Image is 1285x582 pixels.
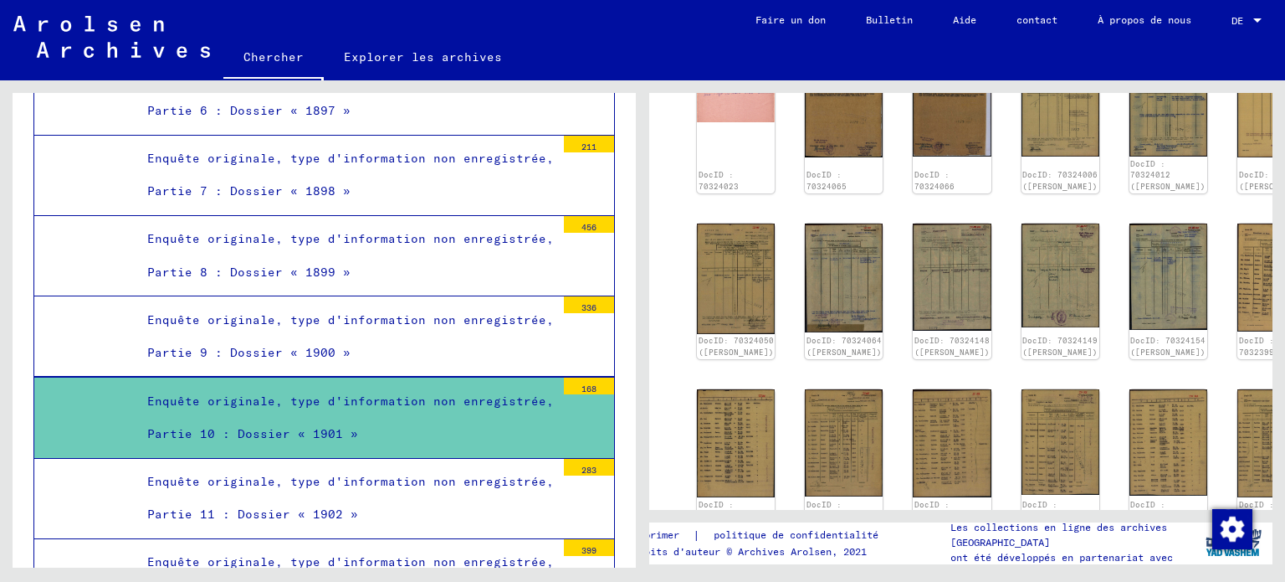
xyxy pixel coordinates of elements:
[913,49,991,157] img: 001.jpg
[693,528,700,543] font: |
[581,465,596,476] font: 283
[1022,336,1098,357] a: DocID: 70324149 ([PERSON_NAME])
[1202,522,1265,564] img: yv_logo.png
[1022,170,1098,191] a: DocID: 70324006 ([PERSON_NAME])
[914,500,955,521] a: DocID : 70323991
[914,336,990,357] a: DocID: 70324148 ([PERSON_NAME])
[1211,508,1252,549] div: Modifier le consentement
[950,551,1173,564] font: ont été développés en partenariat avec
[913,389,991,498] img: 002.jpg
[632,527,693,544] a: imprimer
[1239,500,1279,521] a: DocID : 70323993
[1021,389,1099,495] img: 001.jpg
[581,222,596,233] font: 456
[953,13,976,26] font: Aide
[581,545,596,556] font: 399
[697,224,775,334] img: 001.jpg
[1130,336,1206,357] a: DocID: 70324154 ([PERSON_NAME])
[1021,224,1099,327] img: 001.jpg
[805,224,883,332] img: 001.jpg
[581,384,596,394] font: 168
[147,394,554,441] font: Enquête originale, type d'information non enregistrée, Partie 10 : Dossier « 1901 »
[147,231,554,279] font: Enquête originale, type d'information non enregistrée, Partie 8 : Dossier « 1899 »
[914,170,955,191] a: DocID : 70324066
[1129,389,1207,496] img: 002.jpg
[324,37,522,77] a: Explorer les archives
[632,528,679,541] font: imprimer
[699,170,739,191] a: DocID : 70324023
[147,312,554,360] font: Enquête originale, type d'information non enregistrée, Partie 9 : Dossier « 1900 »
[147,151,554,198] font: Enquête originale, type d'information non enregistrée, Partie 7 : Dossier « 1898 »
[714,528,878,541] font: politique de confidentialité
[632,545,867,558] font: Droits d'auteur © Archives Arolsen, 2021
[913,224,991,330] img: 001.jpg
[699,336,774,357] a: DocID: 70324050 ([PERSON_NAME])
[805,389,883,497] img: 001.jpg
[806,336,882,357] a: DocID: 70324064 ([PERSON_NAME])
[1231,14,1243,27] font: DE
[700,527,898,544] a: politique de confidentialité
[1130,500,1170,521] a: DocID : 70323992
[699,500,739,521] a: DocID : 70323990
[581,142,596,152] font: 211
[1016,13,1057,26] font: contact
[1212,509,1252,549] img: Modifier le consentement
[147,474,554,522] font: Enquête originale, type d'information non enregistrée, Partie 11 : Dossier « 1902 »
[805,49,883,157] img: 001.jpg
[755,13,826,26] font: Faire un don
[806,500,847,521] a: DocID : 70323991
[344,49,502,64] font: Explorer les archives
[581,302,596,313] font: 336
[1129,224,1207,330] img: 001.jpg
[13,16,210,58] img: Arolsen_neg.svg
[1098,13,1191,26] font: À propos de nous
[697,389,775,497] img: 002.jpg
[806,170,847,191] a: DocID : 70324065
[1239,336,1279,357] a: DocID : 70323990
[1021,49,1099,156] img: 001.jpg
[223,37,324,80] a: Chercher
[1129,49,1207,157] img: 001.jpg
[1130,159,1206,191] a: DocID : 70324012 ([PERSON_NAME])
[866,13,913,26] font: Bulletin
[243,49,304,64] font: Chercher
[1022,500,1062,521] a: DocID : 70323992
